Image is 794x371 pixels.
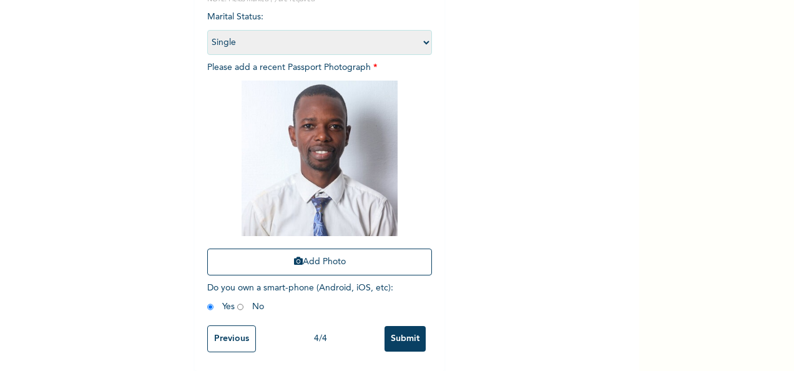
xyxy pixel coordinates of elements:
[207,63,432,282] span: Please add a recent Passport Photograph
[385,326,426,352] input: Submit
[207,249,432,275] button: Add Photo
[242,81,398,236] img: Crop
[207,325,256,352] input: Previous
[256,332,385,345] div: 4 / 4
[207,12,432,47] span: Marital Status :
[207,284,393,311] span: Do you own a smart-phone (Android, iOS, etc) : Yes No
